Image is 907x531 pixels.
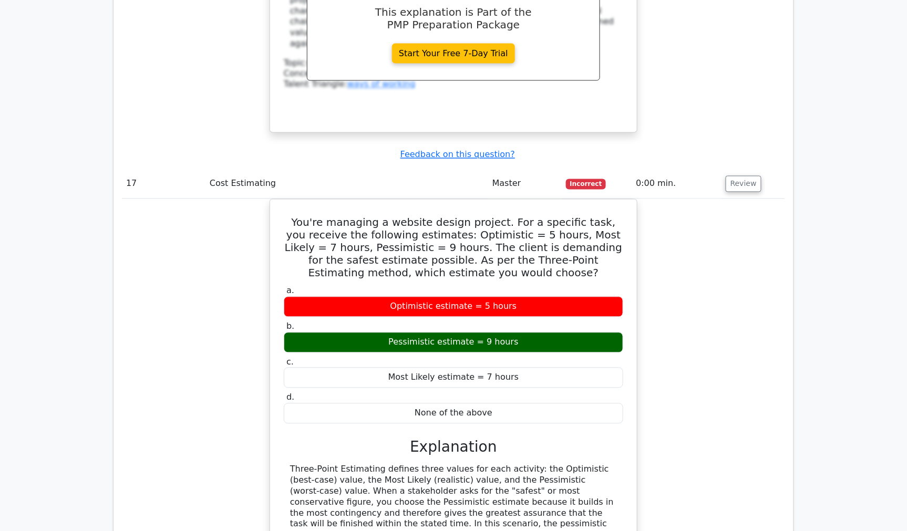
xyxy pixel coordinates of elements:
td: 17 [122,169,205,199]
button: Review [726,176,761,192]
td: 0:00 min. [632,169,722,199]
div: Topic: [284,58,623,69]
a: Feedback on this question? [400,150,515,160]
span: b. [286,321,294,331]
h3: Explanation [290,439,617,456]
div: Pessimistic estimate = 9 hours [284,332,623,353]
td: Master [488,169,562,199]
span: d. [286,392,294,402]
span: c. [286,357,294,367]
div: Most Likely estimate = 7 hours [284,368,623,388]
a: Start Your Free 7-Day Trial [392,44,515,64]
span: Incorrect [566,179,606,190]
div: None of the above [284,403,623,424]
td: Cost Estimating [205,169,488,199]
div: Talent Triangle: [284,58,623,90]
h5: You're managing a website design project. For a specific task, you receive the following estimate... [283,216,624,279]
a: ways of working [347,79,416,89]
span: a. [286,286,294,296]
div: Optimistic estimate = 5 hours [284,297,623,317]
div: Concept: [284,68,623,79]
